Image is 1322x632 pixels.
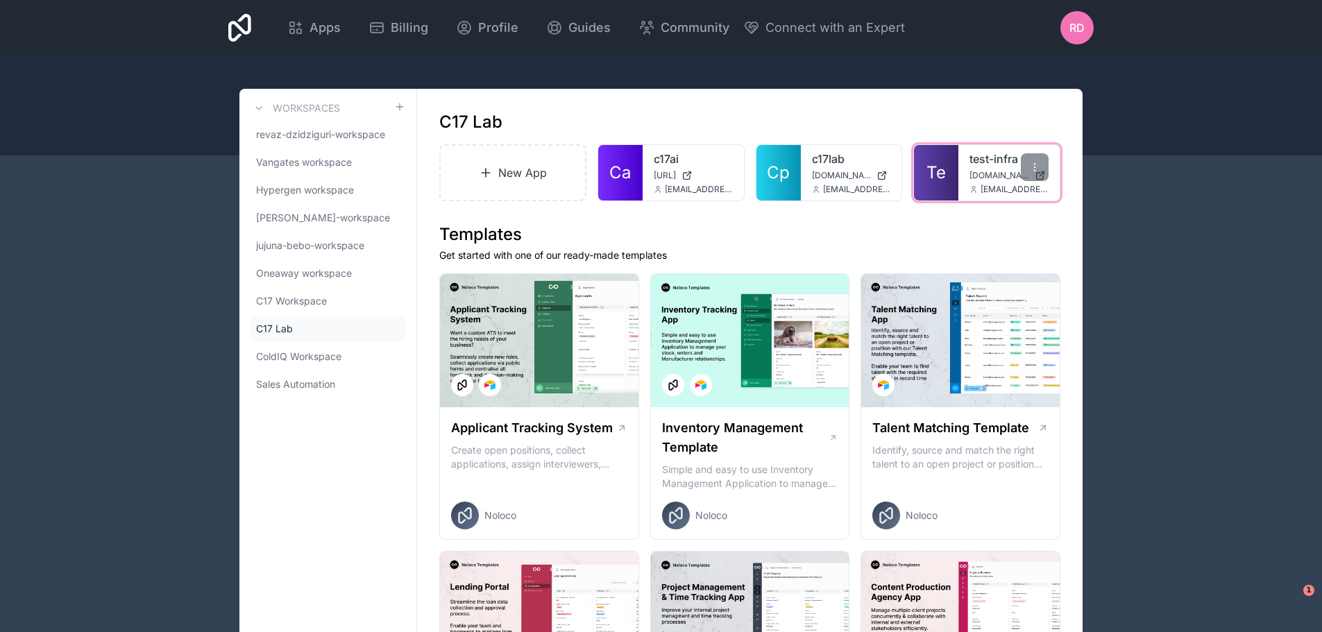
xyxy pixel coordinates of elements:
a: C17 Lab [251,316,405,341]
h1: Applicant Tracking System [451,418,613,438]
p: Get started with one of our ready-made templates [439,248,1060,262]
h3: Workspaces [273,101,340,115]
span: Ca [609,162,631,184]
h1: Talent Matching Template [872,418,1029,438]
a: c17ai [654,151,733,167]
img: Airtable Logo [878,379,889,391]
span: revaz-dzidziguri-workspace [256,128,385,142]
span: Profile [478,18,518,37]
a: test-infra [969,151,1049,167]
a: jujuna-bebo-workspace [251,233,405,258]
span: 1 [1303,585,1314,596]
span: Vangates workspace [256,155,352,169]
span: Noloco [484,509,516,522]
span: Apps [310,18,341,37]
span: [EMAIL_ADDRESS] [823,184,891,195]
a: Te [914,145,958,200]
span: Billing [391,18,428,37]
iframe: Intercom live chat [1275,585,1308,618]
a: Guides [535,12,622,43]
h1: Templates [439,223,1060,246]
span: Noloco [906,509,938,522]
span: Connect with an Expert [765,18,905,37]
a: revaz-dzidziguri-workspace [251,122,405,147]
a: C17 Workspace [251,289,405,314]
button: Connect with an Expert [743,18,905,37]
a: Community [627,12,740,43]
span: ColdIQ Workspace [256,350,341,364]
span: Noloco [695,509,727,522]
span: Te [926,162,946,184]
a: Profile [445,12,529,43]
p: Simple and easy to use Inventory Management Application to manage your stock, orders and Manufact... [662,463,838,490]
h1: C17 Lab [439,111,502,133]
span: Sales Automation [256,377,335,391]
a: [DOMAIN_NAME] [969,170,1049,181]
span: [DOMAIN_NAME] [969,170,1029,181]
a: Workspaces [251,100,340,117]
a: Sales Automation [251,372,405,397]
a: Vangates workspace [251,150,405,175]
p: Identify, source and match the right talent to an open project or position with our Talent Matchi... [872,443,1049,471]
span: RD [1069,19,1085,36]
a: ColdIQ Workspace [251,344,405,369]
a: New App [439,144,586,201]
h1: Inventory Management Template [662,418,829,457]
span: Community [661,18,729,37]
span: Guides [568,18,611,37]
span: Hypergen workspace [256,183,354,197]
span: [EMAIL_ADDRESS][DOMAIN_NAME] [665,184,733,195]
span: C17 Workspace [256,294,327,308]
span: jujuna-bebo-workspace [256,239,364,253]
a: c17lab [812,151,891,167]
a: [PERSON_NAME]-workspace [251,205,405,230]
span: Cp [767,162,790,184]
span: [PERSON_NAME]-workspace [256,211,390,225]
span: Oneaway workspace [256,266,352,280]
span: C17 Lab [256,322,293,336]
a: Oneaway workspace [251,261,405,286]
a: Cp [756,145,801,200]
img: Airtable Logo [695,379,706,391]
span: [URL] [654,170,676,181]
a: Apps [276,12,352,43]
a: [DOMAIN_NAME] [812,170,891,181]
a: [URL] [654,170,733,181]
a: Hypergen workspace [251,178,405,203]
img: Airtable Logo [484,379,495,391]
p: Create open positions, collect applications, assign interviewers, centralise candidate feedback a... [451,443,627,471]
span: [DOMAIN_NAME] [812,170,872,181]
a: Billing [357,12,439,43]
a: Ca [598,145,643,200]
span: [EMAIL_ADDRESS][DOMAIN_NAME] [981,184,1049,195]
